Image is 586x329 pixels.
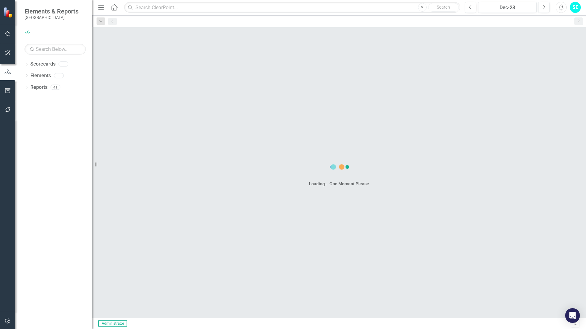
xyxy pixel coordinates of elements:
[309,181,369,187] div: Loading... One Moment Please
[124,2,460,13] input: Search ClearPoint...
[3,7,14,18] img: ClearPoint Strategy
[30,72,51,79] a: Elements
[25,44,86,55] input: Search Below...
[98,320,127,327] span: Administrator
[565,308,580,323] div: Open Intercom Messenger
[480,4,535,11] div: Dec-23
[478,2,537,13] button: Dec-23
[437,5,450,9] span: Search
[570,2,581,13] button: SE
[30,84,48,91] a: Reports
[25,15,78,20] small: [GEOGRAPHIC_DATA]
[428,3,459,12] button: Search
[51,85,60,90] div: 41
[30,61,55,68] a: Scorecards
[25,8,78,15] span: Elements & Reports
